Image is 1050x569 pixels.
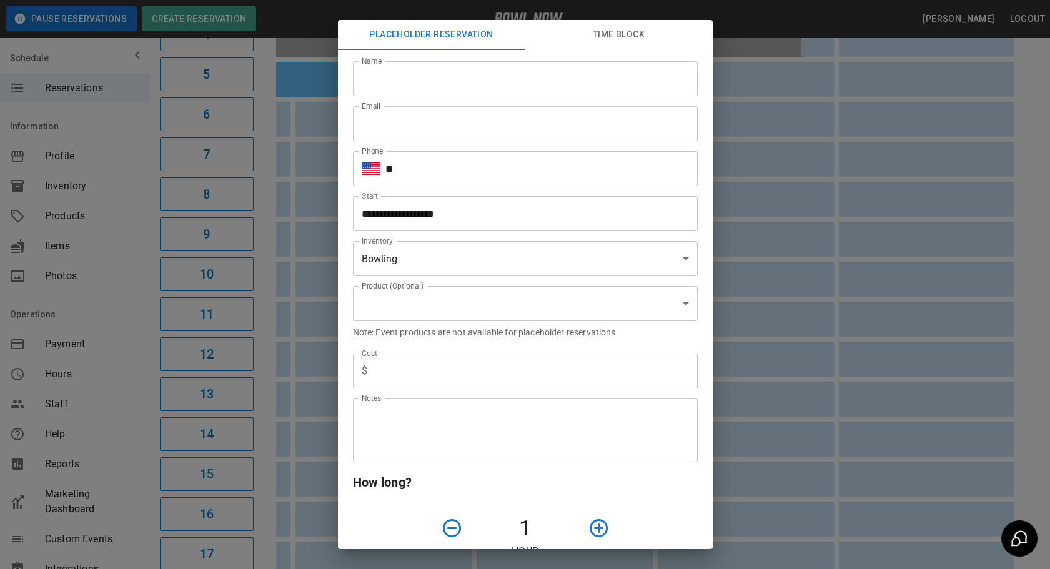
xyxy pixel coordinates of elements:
[353,286,698,321] div: ​
[353,196,689,231] input: Choose date, selected date is Oct 7, 2025
[353,326,698,339] p: Note: Event products are not available for placeholder reservations
[468,515,583,542] h4: 1
[353,544,698,559] p: Hour
[338,20,525,50] button: Placeholder Reservation
[353,241,698,276] div: Bowling
[362,364,367,379] p: $
[353,472,698,492] h6: How long?
[362,146,383,156] label: Phone
[362,159,380,178] button: Select country
[525,20,713,50] button: Time Block
[362,190,378,201] label: Start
